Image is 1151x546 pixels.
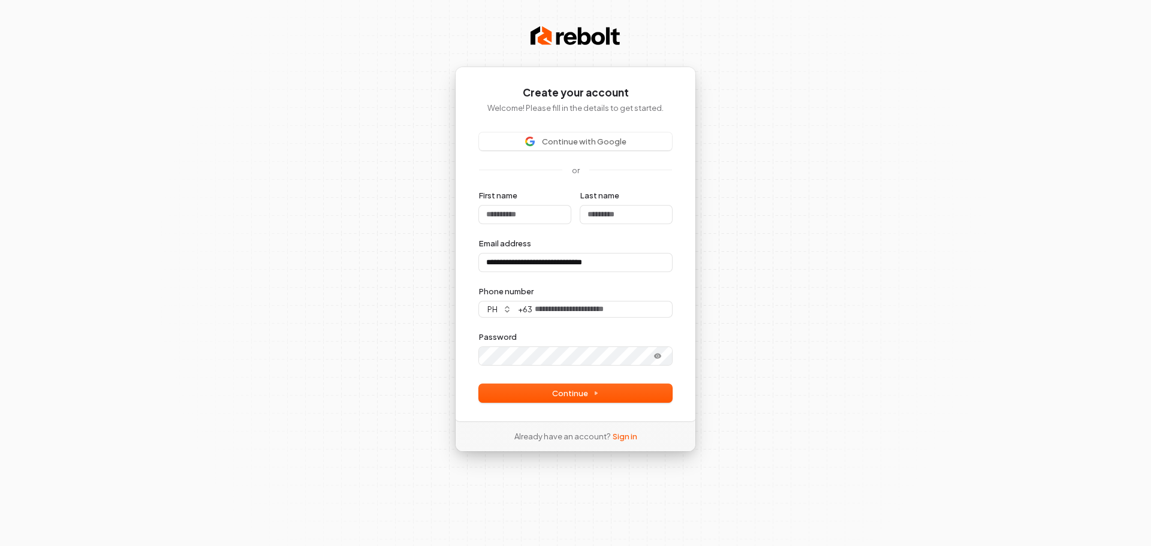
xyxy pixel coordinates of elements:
[572,165,580,176] p: or
[580,190,619,201] label: Last name
[479,331,517,342] label: Password
[514,431,610,442] span: Already have an account?
[525,137,535,146] img: Sign in with Google
[613,431,637,442] a: Sign in
[479,384,672,402] button: Continue
[479,238,531,249] label: Email address
[479,86,672,100] h1: Create your account
[552,388,599,399] span: Continue
[531,24,620,48] img: Rebolt Logo
[479,102,672,113] p: Welcome! Please fill in the details to get started.
[479,301,517,317] button: ph
[646,349,670,363] button: Show password
[479,286,534,297] label: Phone number
[542,136,626,147] span: Continue with Google
[479,190,517,201] label: First name
[479,132,672,150] button: Sign in with GoogleContinue with Google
